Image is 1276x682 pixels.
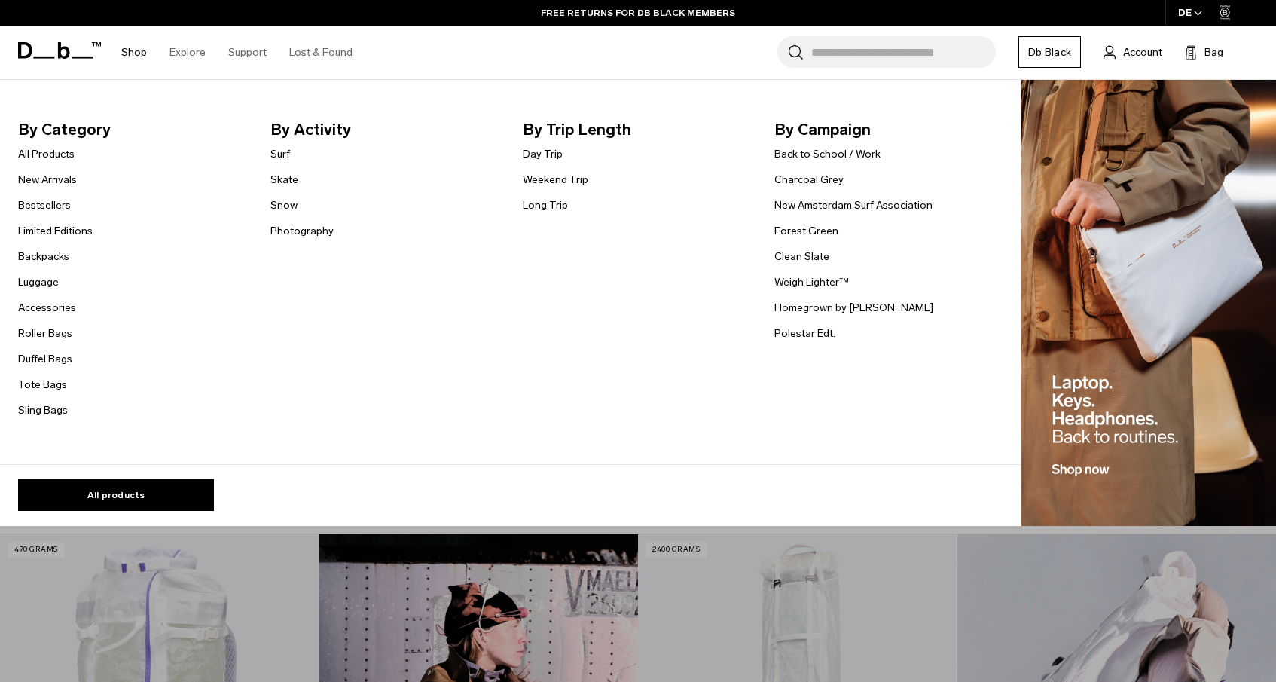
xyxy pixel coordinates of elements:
[1104,43,1162,61] a: Account
[289,26,353,79] a: Lost & Found
[774,197,933,213] a: New Amsterdam Surf Association
[18,479,214,511] a: All products
[18,377,67,393] a: Tote Bags
[1204,44,1223,60] span: Bag
[18,402,68,418] a: Sling Bags
[18,274,59,290] a: Luggage
[774,326,835,341] a: Polestar Edt.
[169,26,206,79] a: Explore
[523,118,751,142] span: By Trip Length
[774,223,838,239] a: Forest Green
[228,26,267,79] a: Support
[1021,80,1276,527] img: Db
[1018,36,1081,68] a: Db Black
[774,300,933,316] a: Homegrown by [PERSON_NAME]
[774,118,1003,142] span: By Campaign
[18,351,72,367] a: Duffel Bags
[1185,43,1223,61] button: Bag
[523,172,588,188] a: Weekend Trip
[270,118,499,142] span: By Activity
[18,223,93,239] a: Limited Editions
[523,197,568,213] a: Long Trip
[121,26,147,79] a: Shop
[270,197,298,213] a: Snow
[110,26,364,79] nav: Main Navigation
[1123,44,1162,60] span: Account
[270,146,290,162] a: Surf
[270,172,298,188] a: Skate
[18,300,76,316] a: Accessories
[774,146,881,162] a: Back to School / Work
[18,197,71,213] a: Bestsellers
[18,172,77,188] a: New Arrivals
[541,6,735,20] a: FREE RETURNS FOR DB BLACK MEMBERS
[774,249,829,265] a: Clean Slate
[774,172,844,188] a: Charcoal Grey
[18,146,75,162] a: All Products
[18,249,69,265] a: Backpacks
[523,146,563,162] a: Day Trip
[774,274,849,290] a: Weigh Lighter™
[18,326,72,341] a: Roller Bags
[18,118,246,142] span: By Category
[270,223,334,239] a: Photography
